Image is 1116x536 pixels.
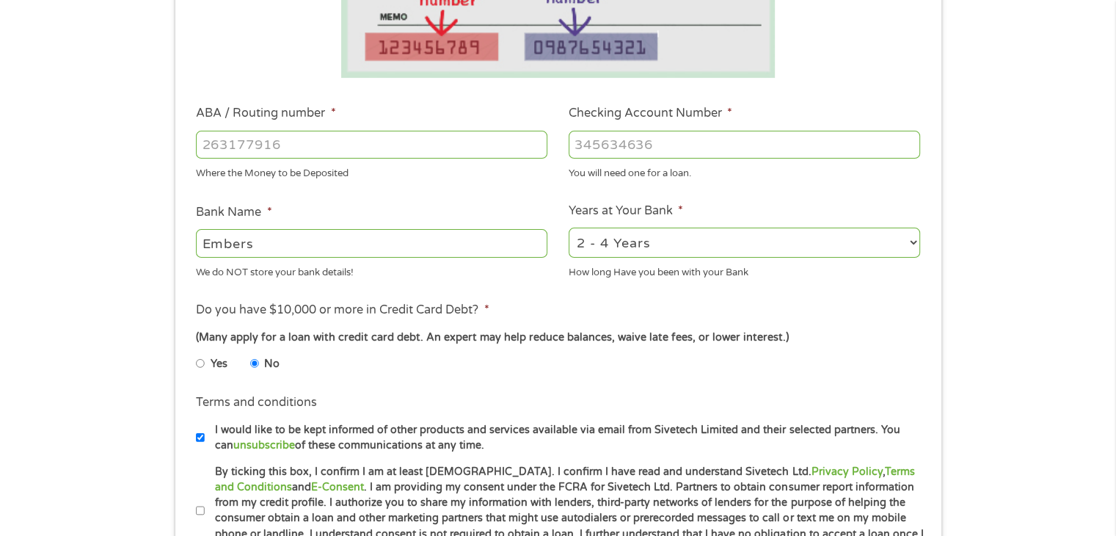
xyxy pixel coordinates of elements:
input: 263177916 [196,131,547,159]
div: How long Have you been with your Bank [569,260,920,280]
a: unsubscribe [233,439,295,452]
label: No [264,356,280,372]
div: Where the Money to be Deposited [196,162,547,181]
label: Years at Your Bank [569,203,683,219]
label: Bank Name [196,205,271,220]
div: We do NOT store your bank details! [196,260,547,280]
label: Do you have $10,000 or more in Credit Card Debt? [196,303,489,318]
label: Terms and conditions [196,395,317,410]
label: Yes [211,356,227,372]
a: Terms and Conditions [215,466,914,493]
label: ABA / Routing number [196,106,335,121]
label: Checking Account Number [569,106,732,121]
div: You will need one for a loan. [569,162,920,181]
a: E-Consent [311,481,364,493]
div: (Many apply for a loan with credit card debt. An expert may help reduce balances, waive late fees... [196,330,919,346]
a: Privacy Policy [811,466,882,478]
label: I would like to be kept informed of other products and services available via email from Sivetech... [205,422,924,454]
input: 345634636 [569,131,920,159]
